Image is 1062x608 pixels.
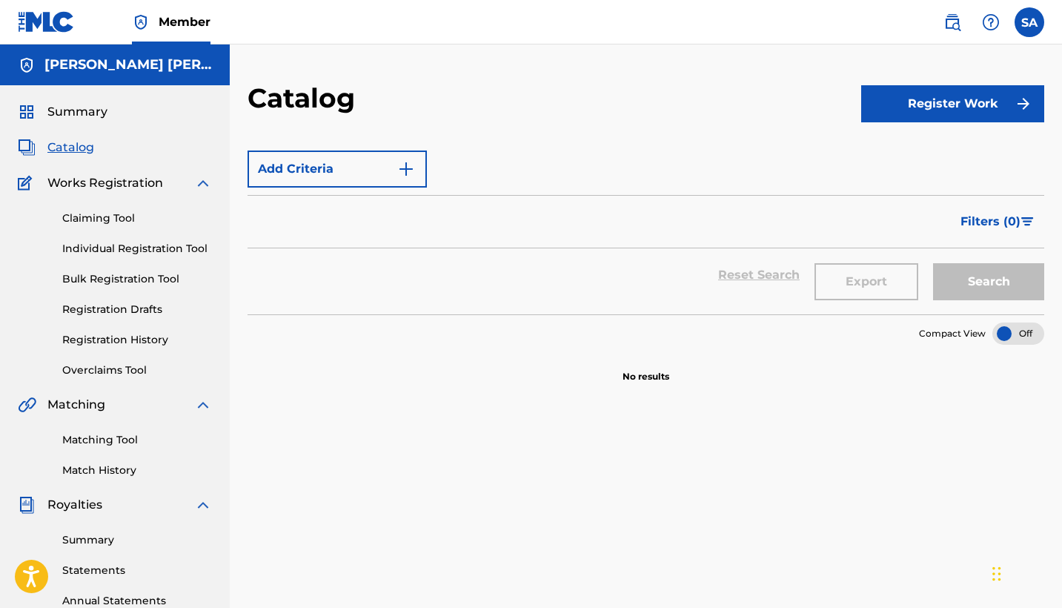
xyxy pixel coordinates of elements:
[18,103,36,121] img: Summary
[194,174,212,192] img: expand
[623,352,669,383] p: No results
[861,85,1044,122] button: Register Work
[194,396,212,414] img: expand
[18,103,107,121] a: SummarySummary
[47,496,102,514] span: Royalties
[44,56,212,73] h5: Adedeji samson joy
[18,56,36,74] img: Accounts
[18,139,94,156] a: CatalogCatalog
[132,13,150,31] img: Top Rightsholder
[62,241,212,257] a: Individual Registration Tool
[18,174,37,192] img: Works Registration
[919,327,986,340] span: Compact View
[18,396,36,414] img: Matching
[62,363,212,378] a: Overclaims Tool
[62,271,212,287] a: Bulk Registration Tool
[18,11,75,33] img: MLC Logo
[976,7,1006,37] div: Help
[62,332,212,348] a: Registration History
[62,532,212,548] a: Summary
[982,13,1000,31] img: help
[248,143,1044,314] form: Search Form
[62,211,212,226] a: Claiming Tool
[397,160,415,178] img: 9d2ae6d4665cec9f34b9.svg
[62,563,212,578] a: Statements
[248,82,362,115] h2: Catalog
[159,13,210,30] span: Member
[992,552,1001,596] div: Drag
[47,396,105,414] span: Matching
[937,7,967,37] a: Public Search
[62,463,212,478] a: Match History
[47,139,94,156] span: Catalog
[943,13,961,31] img: search
[18,496,36,514] img: Royalties
[248,151,427,188] button: Add Criteria
[952,203,1044,240] button: Filters (0)
[1015,95,1032,113] img: f7272a7cc735f4ea7f67.svg
[1020,385,1062,512] iframe: Resource Center
[47,103,107,121] span: Summary
[62,432,212,448] a: Matching Tool
[988,537,1062,608] iframe: Chat Widget
[1021,217,1034,226] img: filter
[18,139,36,156] img: Catalog
[62,302,212,317] a: Registration Drafts
[1015,7,1044,37] div: User Menu
[960,213,1020,231] span: Filters ( 0 )
[194,496,212,514] img: expand
[47,174,163,192] span: Works Registration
